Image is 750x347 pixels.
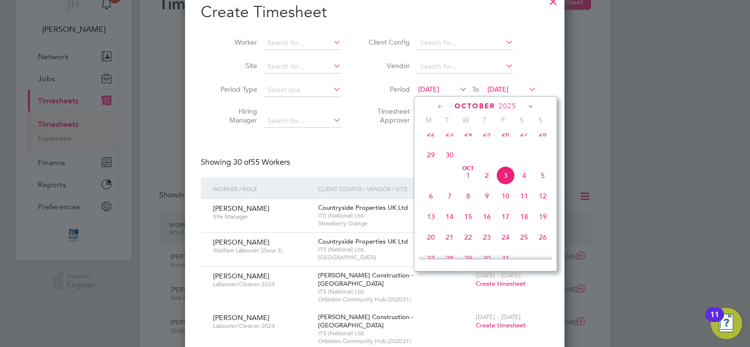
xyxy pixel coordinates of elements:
span: 30 of [233,157,251,167]
span: [PERSON_NAME] [213,238,269,247]
span: ITS (National) Ltd. [318,329,471,337]
label: Client Config [366,38,410,47]
input: Select one [264,83,341,97]
span: 22 [422,124,440,143]
span: 25 [515,228,534,247]
span: T [475,116,494,124]
input: Search for... [417,36,513,50]
span: [DATE] - [DATE] [476,271,521,279]
span: 23 [478,228,496,247]
span: T [438,116,456,124]
span: 29 [422,146,440,164]
span: ITS (National) Ltd. [318,288,471,296]
span: 13 [422,207,440,226]
span: 1 [459,166,478,185]
span: 24 [459,124,478,143]
span: Create timesheet [476,321,526,329]
label: Timesheet Approver [366,107,410,124]
input: Search for... [264,60,341,74]
span: Labourer/Cleaner 2024 [213,322,311,330]
span: F [494,116,512,124]
span: 6 [422,187,440,205]
span: [DATE] - [DATE] [476,313,521,321]
div: Showing [201,157,292,168]
span: 31 [496,249,515,268]
div: Client Config / Vendor / Site [316,177,473,200]
span: 21 [440,228,459,247]
span: M [419,116,438,124]
label: Vendor [366,61,410,70]
span: 28 [440,249,459,268]
span: 19 [534,207,552,226]
input: Search for... [264,114,341,128]
span: ITS (National) Ltd. [318,246,471,253]
span: 20 [422,228,440,247]
span: Strawberry Grange [318,220,471,227]
span: 16 [478,207,496,226]
label: Site [213,61,257,70]
input: Search for... [264,36,341,50]
span: 29 [459,249,478,268]
span: [DATE] [418,85,439,94]
label: Hiring Manager [213,107,257,124]
span: Orbiston Community Hub (20Z021) [318,337,471,345]
span: ITS (National) Ltd. [318,212,471,220]
span: [PERSON_NAME] [213,204,269,213]
label: Period Type [213,85,257,94]
label: Worker [213,38,257,47]
span: 30 [478,249,496,268]
span: [DATE] [487,85,509,94]
span: 28 [534,124,552,143]
span: Labourer/Cleaner 2024 [213,280,311,288]
span: 17 [496,207,515,226]
span: 18 [515,207,534,226]
span: 5 [534,166,552,185]
span: 22 [459,228,478,247]
input: Search for... [417,60,513,74]
span: [PERSON_NAME] Construction - [GEOGRAPHIC_DATA] [318,271,413,288]
span: [PERSON_NAME] [213,313,269,322]
span: 15 [459,207,478,226]
span: 9 [478,187,496,205]
h2: Create Timesheet [201,2,549,23]
span: 23 [440,124,459,143]
span: 10 [496,187,515,205]
span: W [456,116,475,124]
span: Countryside Properties UK Ltd [318,237,408,246]
span: [PERSON_NAME] Construction - [GEOGRAPHIC_DATA] [318,313,413,329]
div: 11 [710,315,719,327]
span: S [512,116,531,124]
span: 4 [515,166,534,185]
span: 26 [534,228,552,247]
span: Orbiston Community Hub (20Z021) [318,296,471,303]
span: 26 [496,124,515,143]
span: 27 [422,249,440,268]
span: October [455,102,495,110]
span: 27 [515,124,534,143]
span: S [531,116,550,124]
span: [GEOGRAPHIC_DATA] [318,253,471,261]
span: To [469,83,482,96]
div: Worker / Role [211,177,316,200]
span: 11 [515,187,534,205]
span: 55 Workers [233,157,290,167]
span: 25 [478,124,496,143]
span: 24 [496,228,515,247]
span: 2 [478,166,496,185]
span: 2025 [499,102,516,110]
span: 7 [440,187,459,205]
span: 3 [496,166,515,185]
span: Countryside Properties UK Ltd [318,203,408,212]
button: Open Resource Center, 11 new notifications [711,308,742,339]
span: 30 [440,146,459,164]
span: 12 [534,187,552,205]
span: Create timesheet [476,279,526,288]
span: Site Manager [213,213,311,221]
span: 8 [459,187,478,205]
span: Welfare Labourer (Zone 3) [213,247,311,254]
label: Period [366,85,410,94]
span: Oct [459,166,478,171]
span: [PERSON_NAME] [213,272,269,280]
span: 14 [440,207,459,226]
